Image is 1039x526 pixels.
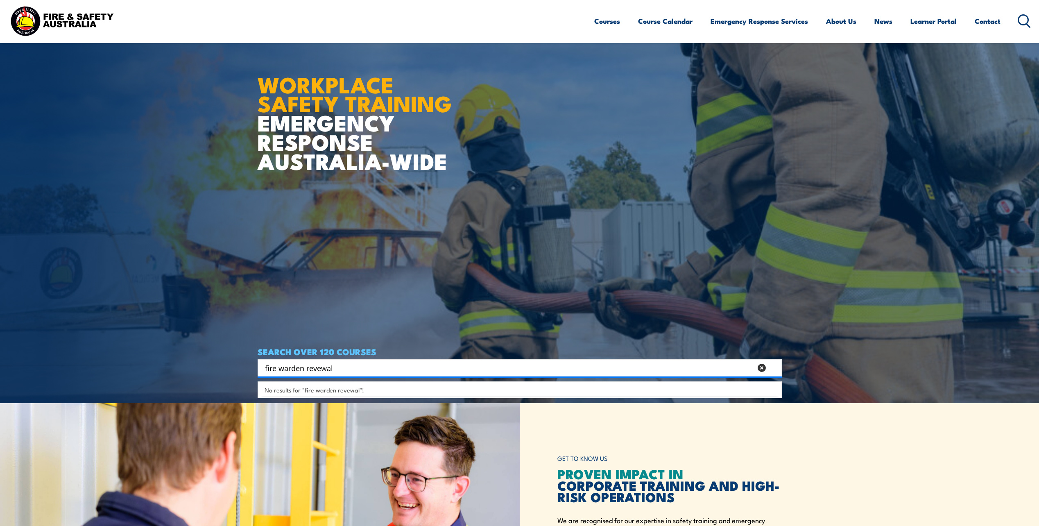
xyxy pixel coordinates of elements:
[265,362,752,374] input: Search input
[258,54,458,170] h1: EMERGENCY RESPONSE AUSTRALIA-WIDE
[975,10,1001,32] a: Contact
[910,10,957,32] a: Learner Portal
[767,362,779,374] button: Search magnifier button
[594,10,620,32] a: Courses
[557,463,684,484] span: PROVEN IMPACT IN
[711,10,808,32] a: Emergency Response Services
[638,10,693,32] a: Course Calendar
[557,468,782,502] h2: CORPORATE TRAINING AND HIGH-RISK OPERATIONS
[258,67,452,120] strong: WORKPLACE SAFETY TRAINING
[267,362,754,374] form: Search form
[874,10,892,32] a: News
[557,451,782,466] h6: GET TO KNOW US
[258,347,782,356] h4: SEARCH OVER 120 COURSES
[265,386,364,394] span: No results for "fire warden revewal"!
[826,10,856,32] a: About Us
